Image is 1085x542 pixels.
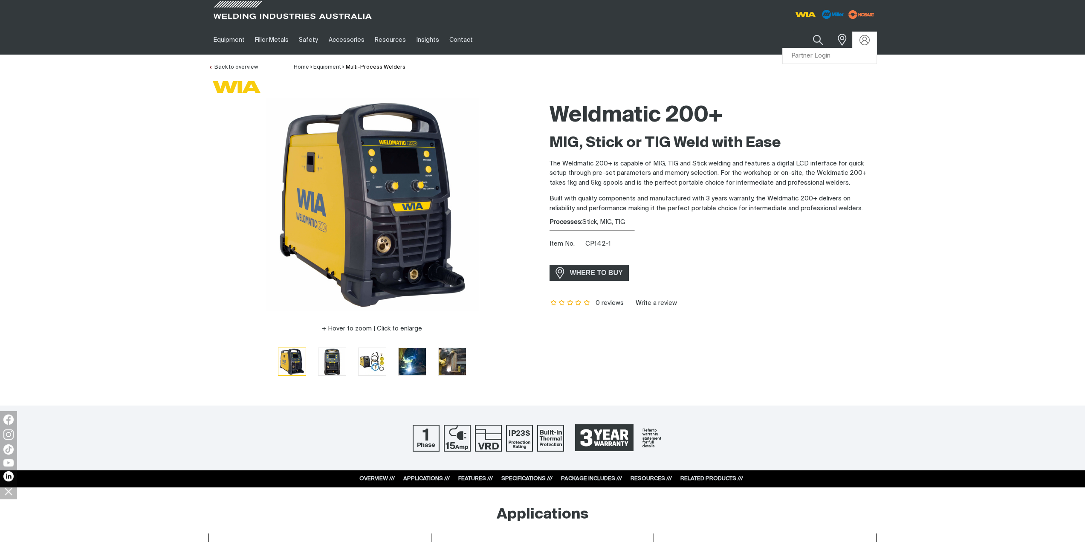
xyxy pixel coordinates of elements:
[596,300,624,306] span: 0 reviews
[550,217,877,227] div: Stick, MIG, TIG
[550,265,629,281] a: WHERE TO BUY
[550,159,877,188] p: The Weldmatic 200+ is capable of MIG, TIG and Stick welding and features a digital LCD interface ...
[568,420,672,455] a: 3 Year Warranty
[537,425,564,452] img: Built In Thermal Protection
[266,98,479,311] img: Weldmatic 200+
[324,25,370,55] a: Accessories
[278,348,306,376] button: Go to slide 1
[250,25,294,55] a: Filler Metals
[501,476,553,481] a: SPECIFICATIONS ///
[398,348,426,376] button: Go to slide 4
[318,348,346,376] button: Go to slide 2
[413,425,440,452] img: Single Phase
[631,476,672,481] a: RESOURCES ///
[3,471,14,481] img: LinkedIn
[497,505,589,524] h2: Applications
[313,64,341,70] a: Equipment
[3,414,14,425] img: Facebook
[359,348,386,375] img: Weldmatic 200+
[444,425,471,452] img: 15 Amp Supply Plug
[3,459,14,467] img: YouTube
[564,266,628,280] span: WHERE TO BUY
[346,64,405,70] a: Multi-Process Welders
[506,425,533,452] img: IP23S Protection Rating
[278,348,306,375] img: Weldmatic 200+
[561,476,622,481] a: PACKAGE INCLUDES ///
[458,476,493,481] a: FEATURES ///
[444,25,478,55] a: Contact
[1,484,16,499] img: hide socials
[399,348,426,375] img: Weldmatic 200+
[438,348,466,376] button: Go to slide 5
[294,63,405,72] nav: Breadcrumb
[550,239,584,249] span: Item No.
[3,444,14,455] img: TikTok
[3,429,14,440] img: Instagram
[208,25,710,55] nav: Main
[793,30,832,50] input: Product name or item number...
[550,102,877,130] h1: Weldmatic 200+
[294,25,323,55] a: Safety
[439,348,466,375] img: Weldmatic 200+
[846,8,877,21] img: miller
[208,25,250,55] a: Equipment
[370,25,411,55] a: Resources
[550,300,591,306] span: Rating: {0}
[550,194,877,213] p: Built with quality components and manufactured with 3 years warranty, the Weldmatic 200+ delivers...
[358,348,386,376] button: Go to slide 3
[680,476,743,481] a: RELATED PRODUCTS ///
[294,64,309,70] a: Home
[629,299,677,307] a: Write a review
[359,476,395,481] a: OVERVIEW ///
[804,30,833,50] button: Search products
[783,48,877,64] a: Partner Login
[208,64,258,70] a: Back to overview of Multi-Process Welders
[317,324,427,334] button: Hover to zoom | Click to enlarge
[550,134,877,153] h2: MIG, Stick or TIG Weld with Ease
[318,348,346,375] img: Weldmatic 200+
[403,476,450,481] a: APPLICATIONS ///
[475,425,502,452] img: Voltage Reduction Device
[585,241,611,247] span: CP142-1
[411,25,444,55] a: Insights
[550,219,582,225] strong: Processes:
